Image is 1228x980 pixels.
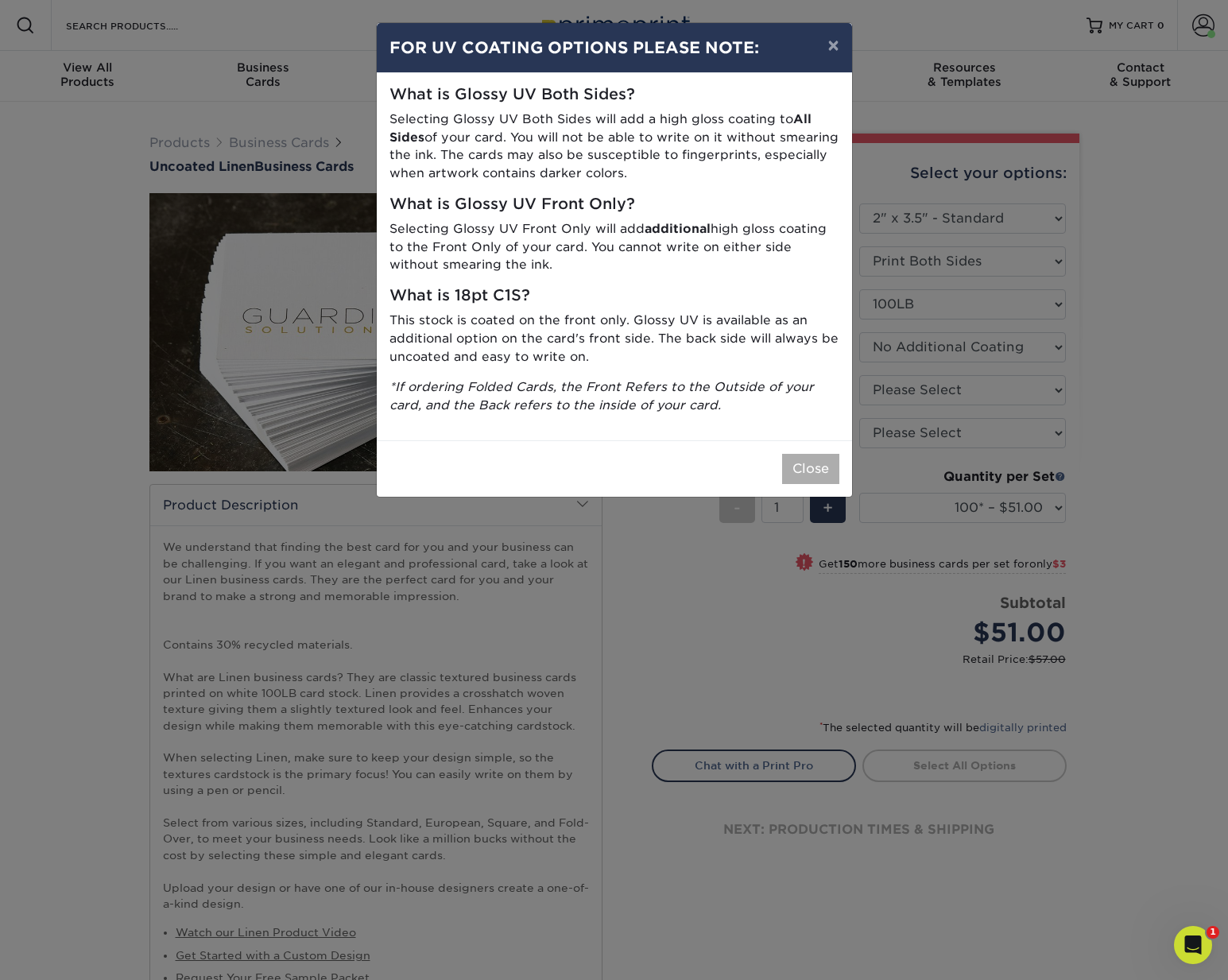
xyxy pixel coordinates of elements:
[389,86,839,104] h5: What is Glossy UV Both Sides?
[782,454,839,484] button: Close
[389,36,839,60] h4: FOR UV COATING OPTIONS PLEASE NOTE:
[389,287,839,305] h5: What is 18pt C1S?
[815,23,851,68] button: ×
[389,111,812,145] strong: All Sides
[389,196,839,214] h5: What is Glossy UV Front Only?
[389,110,839,183] p: Selecting Glossy UV Both Sides will add a high gloss coating to of your card. You will not be abl...
[389,379,814,413] i: *If ordering Folded Cards, the Front Refers to the Outside of your card, and the Back refers to t...
[645,221,711,236] strong: additional
[389,220,839,274] p: Selecting Glossy UV Front Only will add high gloss coating to the Front Only of your card. You ca...
[389,312,839,366] p: This stock is coated on the front only. Glossy UV is available as an additional option on the car...
[1207,926,1219,939] span: 1
[1174,926,1212,964] iframe: Intercom live chat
